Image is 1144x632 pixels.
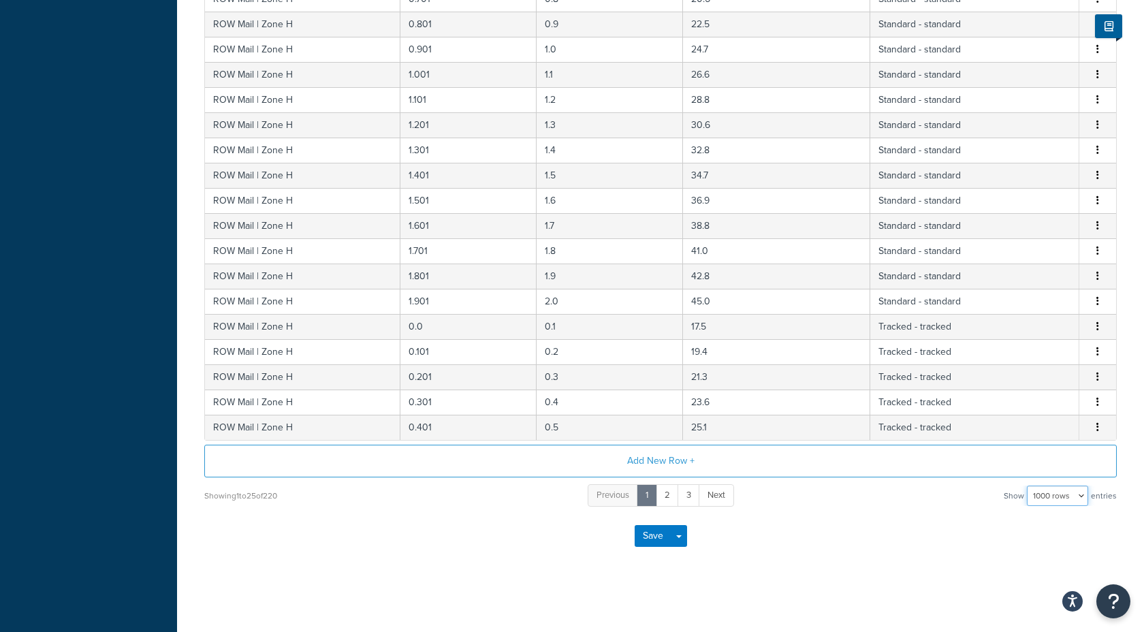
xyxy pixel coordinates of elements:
[400,37,537,62] td: 0.901
[870,12,1079,37] td: Standard - standard
[400,415,537,440] td: 0.401
[537,12,682,37] td: 0.9
[537,163,682,188] td: 1.5
[870,238,1079,264] td: Standard - standard
[400,188,537,213] td: 1.501
[708,488,725,501] span: Next
[870,138,1079,163] td: Standard - standard
[205,339,400,364] td: ROW Mail | Zone H
[870,390,1079,415] td: Tracked - tracked
[205,37,400,62] td: ROW Mail | Zone H
[656,484,679,507] a: 2
[205,238,400,264] td: ROW Mail | Zone H
[400,138,537,163] td: 1.301
[205,62,400,87] td: ROW Mail | Zone H
[683,264,870,289] td: 42.8
[870,188,1079,213] td: Standard - standard
[683,62,870,87] td: 26.6
[683,314,870,339] td: 17.5
[683,289,870,314] td: 45.0
[683,188,870,213] td: 36.9
[205,364,400,390] td: ROW Mail | Zone H
[870,339,1079,364] td: Tracked - tracked
[635,525,671,547] button: Save
[400,112,537,138] td: 1.201
[400,62,537,87] td: 1.001
[537,138,682,163] td: 1.4
[537,289,682,314] td: 2.0
[683,37,870,62] td: 24.7
[205,390,400,415] td: ROW Mail | Zone H
[537,37,682,62] td: 1.0
[537,112,682,138] td: 1.3
[870,415,1079,440] td: Tracked - tracked
[683,364,870,390] td: 21.3
[537,62,682,87] td: 1.1
[1095,14,1122,38] button: Show Help Docs
[870,289,1079,314] td: Standard - standard
[870,163,1079,188] td: Standard - standard
[205,163,400,188] td: ROW Mail | Zone H
[537,188,682,213] td: 1.6
[537,390,682,415] td: 0.4
[870,37,1079,62] td: Standard - standard
[205,87,400,112] td: ROW Mail | Zone H
[537,264,682,289] td: 1.9
[537,339,682,364] td: 0.2
[699,484,734,507] a: Next
[537,314,682,339] td: 0.1
[537,415,682,440] td: 0.5
[683,238,870,264] td: 41.0
[588,484,638,507] a: Previous
[400,87,537,112] td: 1.101
[205,289,400,314] td: ROW Mail | Zone H
[683,87,870,112] td: 28.8
[400,314,537,339] td: 0.0
[1091,486,1117,505] span: entries
[400,339,537,364] td: 0.101
[400,364,537,390] td: 0.201
[683,390,870,415] td: 23.6
[205,138,400,163] td: ROW Mail | Zone H
[870,213,1079,238] td: Standard - standard
[1004,486,1024,505] span: Show
[537,364,682,390] td: 0.3
[205,188,400,213] td: ROW Mail | Zone H
[597,488,629,501] span: Previous
[537,238,682,264] td: 1.8
[683,163,870,188] td: 34.7
[400,213,537,238] td: 1.601
[683,12,870,37] td: 22.5
[400,264,537,289] td: 1.801
[205,112,400,138] td: ROW Mail | Zone H
[400,163,537,188] td: 1.401
[870,314,1079,339] td: Tracked - tracked
[637,484,657,507] a: 1
[870,112,1079,138] td: Standard - standard
[400,238,537,264] td: 1.701
[683,138,870,163] td: 32.8
[1096,584,1130,618] button: Open Resource Center
[204,445,1117,477] button: Add New Row +
[537,87,682,112] td: 1.2
[683,213,870,238] td: 38.8
[205,264,400,289] td: ROW Mail | Zone H
[205,213,400,238] td: ROW Mail | Zone H
[870,87,1079,112] td: Standard - standard
[537,213,682,238] td: 1.7
[204,486,277,505] div: Showing 1 to 25 of 220
[870,264,1079,289] td: Standard - standard
[400,289,537,314] td: 1.901
[205,12,400,37] td: ROW Mail | Zone H
[870,62,1079,87] td: Standard - standard
[870,364,1079,390] td: Tracked - tracked
[400,12,537,37] td: 0.801
[400,390,537,415] td: 0.301
[678,484,700,507] a: 3
[683,415,870,440] td: 25.1
[683,339,870,364] td: 19.4
[205,415,400,440] td: ROW Mail | Zone H
[205,314,400,339] td: ROW Mail | Zone H
[683,112,870,138] td: 30.6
